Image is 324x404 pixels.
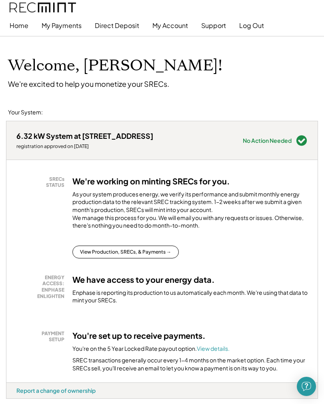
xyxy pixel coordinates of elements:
div: iox9zwga - VA Distributed [6,399,34,402]
a: View details. [197,345,230,352]
button: Direct Deposit [95,18,139,34]
button: Home [10,18,28,34]
button: View Production, SRECs, & Payments → [72,246,179,258]
h3: We're working on minting SRECs for you. [72,176,230,186]
div: registration approved on [DATE] [16,143,153,150]
div: PAYMENT SETUP [20,330,64,343]
div: Enphase is reporting its production to us automatically each month. We're using that data to mint... [72,289,308,304]
div: SREC transactions generally occur every 1-4 months on the market option. Each time your SRECs sel... [72,356,308,372]
h1: Welcome, [PERSON_NAME]! [8,56,222,75]
div: Report a change of ownership [16,387,96,394]
div: You're on the 5 Year Locked Rate payout option. [72,345,230,353]
div: ENERGY ACCESS: ENPHASE ENLIGHTEN [20,274,64,299]
div: No Action Needed [243,138,292,143]
div: Your System: [8,108,43,116]
div: SRECs STATUS [20,176,64,188]
button: My Payments [42,18,82,34]
button: Log Out [239,18,264,34]
button: My Account [152,18,188,34]
h3: We have access to your energy data. [72,274,215,285]
button: Support [201,18,226,34]
div: We're excited to help you monetize your SRECs. [8,79,169,88]
div: 6.32 kW System at [STREET_ADDRESS] [16,131,153,140]
div: Open Intercom Messenger [297,377,316,396]
h3: You're set up to receive payments. [72,330,206,341]
div: As your system produces energy, we verify its performance and submit monthly energy production da... [72,190,308,234]
img: recmint-logotype%403x.png [10,2,76,12]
